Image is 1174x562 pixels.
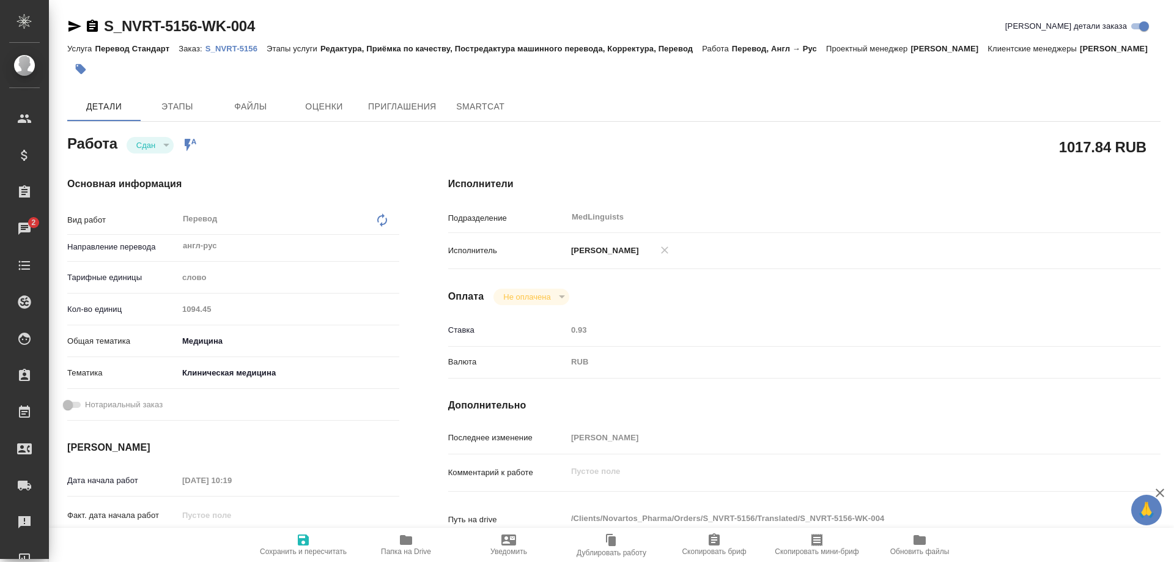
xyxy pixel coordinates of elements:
p: Перевод, Англ → Рус [732,44,826,53]
p: Перевод Стандарт [95,44,179,53]
p: Редактура, Приёмка по качеству, Постредактура машинного перевода, Корректура, Перевод [320,44,702,53]
span: Скопировать мини-бриф [775,547,858,556]
span: Скопировать бриф [682,547,746,556]
p: Комментарий к работе [448,467,567,479]
span: 2 [24,216,43,229]
p: Вид работ [67,214,178,226]
span: Нотариальный заказ [85,399,163,411]
a: 2 [3,213,46,244]
div: RUB [567,352,1101,372]
p: Путь на drive [448,514,567,526]
div: Медицина [178,331,399,352]
a: S_NVRT-5156 [205,43,267,53]
p: Направление перевода [67,241,178,253]
button: 🙏 [1131,495,1162,525]
span: Дублировать работу [577,549,646,557]
p: Тематика [67,367,178,379]
button: Скопировать ссылку для ЯМессенджера [67,19,82,34]
p: Подразделение [448,212,567,224]
button: Скопировать бриф [663,528,766,562]
p: Клиентские менеджеры [988,44,1080,53]
button: Уведомить [457,528,560,562]
button: Добавить тэг [67,56,94,83]
p: Дата начала работ [67,475,178,487]
button: Папка на Drive [355,528,457,562]
h4: Оплата [448,289,484,304]
input: Пустое поле [567,321,1101,339]
span: Детали [75,99,133,114]
p: [PERSON_NAME] [910,44,988,53]
div: слово [178,267,399,288]
span: Этапы [148,99,207,114]
h4: [PERSON_NAME] [67,440,399,455]
input: Пустое поле [567,429,1101,446]
span: Файлы [221,99,280,114]
span: Обновить файлы [890,547,950,556]
button: Сдан [133,140,159,150]
h4: Исполнители [448,177,1161,191]
h4: Основная информация [67,177,399,191]
input: Пустое поле [178,300,399,318]
h4: Дополнительно [448,398,1161,413]
p: Последнее изменение [448,432,567,444]
span: Приглашения [368,99,437,114]
a: S_NVRT-5156-WK-004 [104,18,255,34]
span: Папка на Drive [381,547,431,556]
p: Проектный менеджер [826,44,910,53]
p: Услуга [67,44,95,53]
p: Исполнитель [448,245,567,257]
button: Дублировать работу [560,528,663,562]
p: [PERSON_NAME] [1080,44,1157,53]
p: Этапы услуги [267,44,320,53]
button: Скопировать мини-бриф [766,528,868,562]
input: Пустое поле [178,506,285,524]
span: [PERSON_NAME] детали заказа [1005,20,1127,32]
p: [PERSON_NAME] [567,245,639,257]
input: Пустое поле [178,471,285,489]
button: Не оплачена [500,292,554,302]
span: Сохранить и пересчитать [260,547,347,556]
span: Уведомить [490,547,527,556]
p: Тарифные единицы [67,272,178,284]
p: Работа [702,44,732,53]
p: Факт. дата начала работ [67,509,178,522]
p: Ставка [448,324,567,336]
span: SmartCat [451,99,510,114]
textarea: /Clients/Novartos_Pharma/Orders/S_NVRT-5156/Translated/S_NVRT-5156-WK-004 [567,508,1101,529]
p: Валюта [448,356,567,368]
span: Оценки [295,99,353,114]
p: S_NVRT-5156 [205,44,267,53]
p: Общая тематика [67,335,178,347]
span: 🙏 [1136,497,1157,523]
div: Клиническая медицина [178,363,399,383]
div: Сдан [127,137,174,153]
button: Скопировать ссылку [85,19,100,34]
h2: Работа [67,131,117,153]
p: Заказ: [179,44,205,53]
p: Кол-во единиц [67,303,178,316]
h2: 1017.84 RUB [1059,136,1146,157]
div: Сдан [493,289,569,305]
button: Обновить файлы [868,528,971,562]
button: Сохранить и пересчитать [252,528,355,562]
